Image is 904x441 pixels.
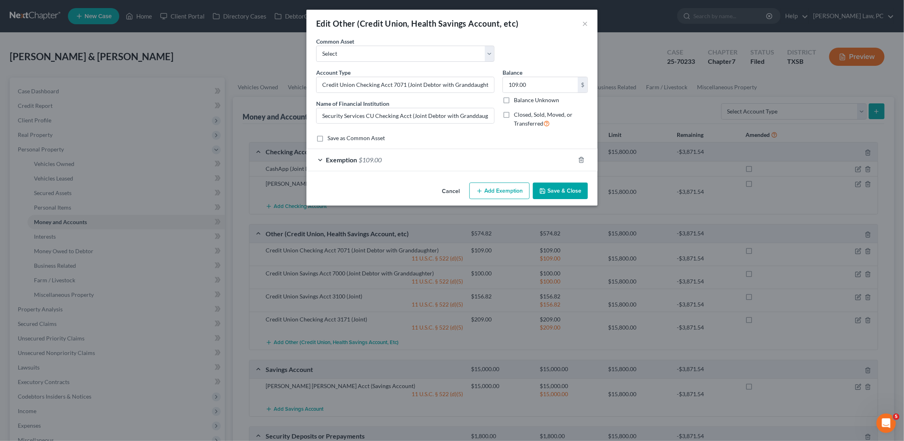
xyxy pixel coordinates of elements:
input: 0.00 [503,77,578,92]
div: Edit Other (Credit Union, Health Savings Account, etc) [316,18,519,29]
button: × [582,19,588,28]
span: 5 [893,414,900,420]
span: Closed, Sold, Moved, or Transferred [514,111,572,127]
label: Balance [503,68,522,77]
iframe: Intercom live chat [877,414,896,433]
label: Common Asset [316,37,354,46]
input: Credit Union, HSA, etc [317,77,494,92]
button: Save & Close [533,183,588,199]
button: Add Exemption [469,183,530,199]
div: $ [578,77,587,92]
span: Name of Financial Institution [316,100,389,107]
label: Save as Common Asset [327,134,385,142]
label: Account Type [316,68,351,77]
label: Balance Unknown [514,96,559,104]
input: Enter name... [317,108,494,124]
span: $109.00 [359,156,382,164]
span: Exemption [326,156,357,164]
button: Cancel [435,183,466,199]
